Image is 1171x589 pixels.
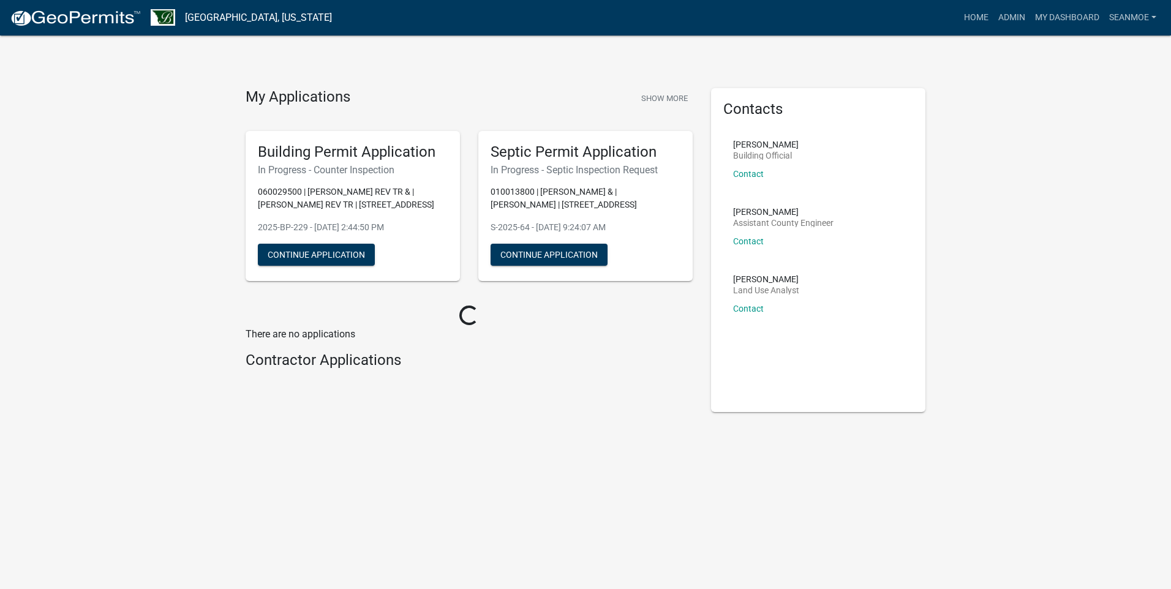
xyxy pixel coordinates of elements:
a: My Dashboard [1030,6,1104,29]
a: SeanMoe [1104,6,1161,29]
a: Contact [733,169,764,179]
p: There are no applications [246,327,693,342]
h5: Septic Permit Application [491,143,680,161]
p: 060029500 | [PERSON_NAME] REV TR & | [PERSON_NAME] REV TR | [STREET_ADDRESS] [258,186,448,211]
a: Home [959,6,993,29]
button: Show More [636,88,693,108]
p: S-2025-64 - [DATE] 9:24:07 AM [491,221,680,234]
p: [PERSON_NAME] [733,208,834,216]
p: [PERSON_NAME] [733,140,799,149]
h5: Contacts [723,100,913,118]
a: Contact [733,236,764,246]
p: 010013800 | [PERSON_NAME] & | [PERSON_NAME] | [STREET_ADDRESS] [491,186,680,211]
h6: In Progress - Septic Inspection Request [491,164,680,176]
a: Contact [733,304,764,313]
img: Benton County, Minnesota [151,9,175,26]
h4: Contractor Applications [246,351,693,369]
p: [PERSON_NAME] [733,275,799,283]
p: Assistant County Engineer [733,219,834,227]
button: Continue Application [258,244,375,266]
button: Continue Application [491,244,608,266]
wm-workflow-list-section: Contractor Applications [246,351,693,374]
a: [GEOGRAPHIC_DATA], [US_STATE] [185,7,332,28]
p: 2025-BP-229 - [DATE] 2:44:50 PM [258,221,448,234]
h6: In Progress - Counter Inspection [258,164,448,176]
a: Admin [993,6,1030,29]
h5: Building Permit Application [258,143,448,161]
h4: My Applications [246,88,350,107]
p: Building Official [733,151,799,160]
p: Land Use Analyst [733,286,799,294]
